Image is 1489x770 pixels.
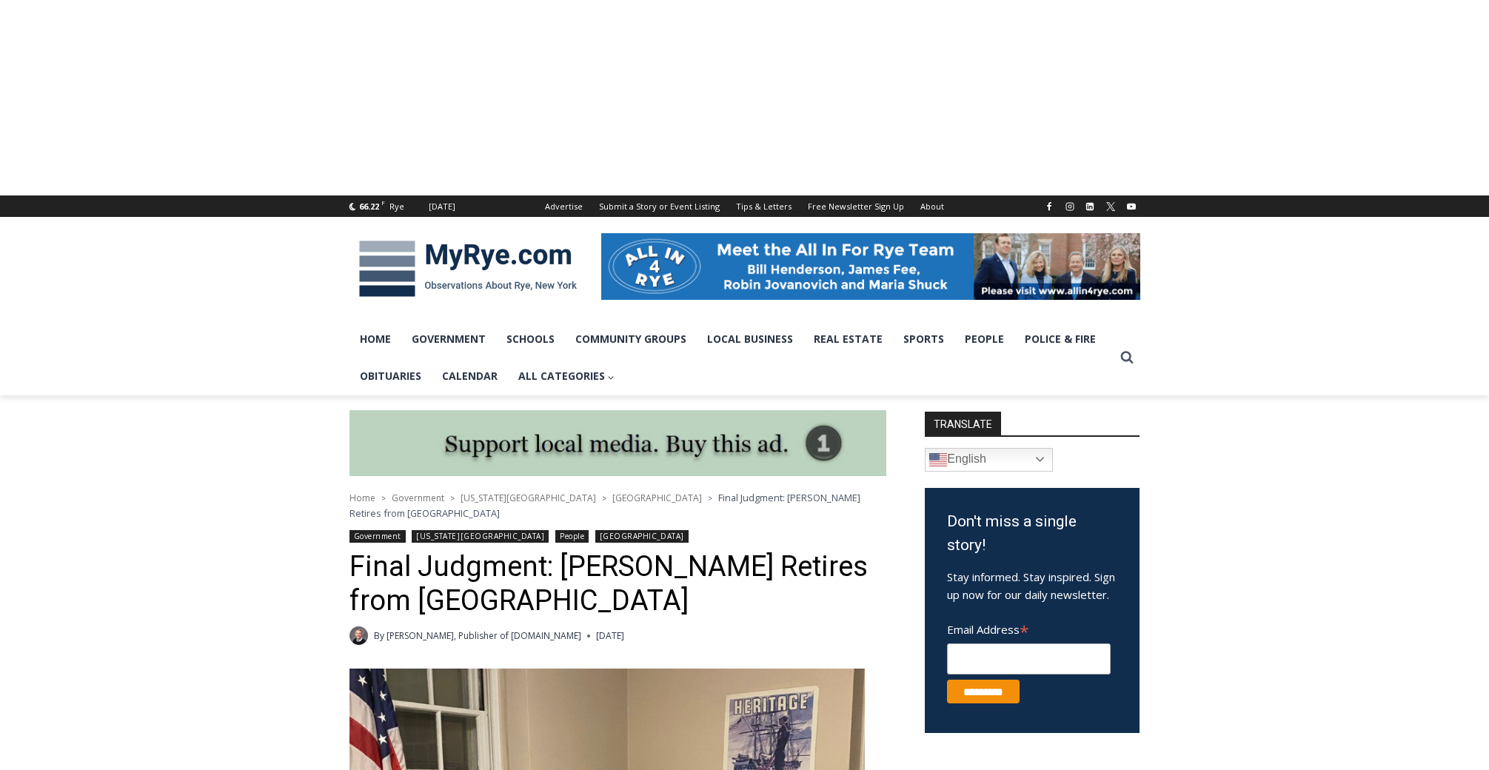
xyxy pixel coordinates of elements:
[389,200,404,213] div: Rye
[401,321,496,358] a: Government
[349,530,406,543] a: Government
[1122,198,1140,215] a: YouTube
[496,321,565,358] a: Schools
[412,530,549,543] a: [US_STATE][GEOGRAPHIC_DATA]
[374,629,384,643] span: By
[602,493,606,503] span: >
[565,321,697,358] a: Community Groups
[925,448,1053,472] a: English
[947,615,1111,641] label: Email Address
[596,629,624,643] time: [DATE]
[349,321,401,358] a: Home
[803,321,893,358] a: Real Estate
[450,493,455,503] span: >
[925,412,1001,435] strong: TRANSLATE
[349,358,432,395] a: Obituaries
[461,492,596,504] a: [US_STATE][GEOGRAPHIC_DATA]
[800,195,912,217] a: Free Newsletter Sign Up
[508,358,626,395] a: All Categories
[1102,198,1120,215] a: X
[349,321,1114,395] nav: Primary Navigation
[595,530,689,543] a: [GEOGRAPHIC_DATA]
[359,201,379,212] span: 66.22
[1061,198,1079,215] a: Instagram
[392,492,444,504] a: Government
[1114,344,1140,371] button: View Search Form
[349,626,368,645] a: Author image
[947,510,1117,557] h3: Don't miss a single story!
[954,321,1014,358] a: People
[381,198,385,207] span: F
[432,358,508,395] a: Calendar
[349,550,886,617] h1: Final Judgment: [PERSON_NAME] Retires from [GEOGRAPHIC_DATA]
[893,321,954,358] a: Sports
[537,195,952,217] nav: Secondary Navigation
[912,195,952,217] a: About
[349,410,886,477] img: support local media, buy this ad
[697,321,803,358] a: Local Business
[555,530,589,543] a: People
[947,568,1117,603] p: Stay informed. Stay inspired. Sign up now for our daily newsletter.
[929,451,947,469] img: en
[601,233,1140,300] img: All in for Rye
[349,490,886,520] nav: Breadcrumbs
[429,200,455,213] div: [DATE]
[518,368,615,384] span: All Categories
[381,493,386,503] span: >
[349,230,586,307] img: MyRye.com
[1040,198,1058,215] a: Facebook
[387,629,581,642] a: [PERSON_NAME], Publisher of [DOMAIN_NAME]
[708,493,712,503] span: >
[612,492,702,504] a: [GEOGRAPHIC_DATA]
[349,491,860,519] span: Final Judgment: [PERSON_NAME] Retires from [GEOGRAPHIC_DATA]
[591,195,728,217] a: Submit a Story or Event Listing
[1081,198,1099,215] a: Linkedin
[1014,321,1106,358] a: Police & Fire
[349,492,375,504] a: Home
[728,195,800,217] a: Tips & Letters
[537,195,591,217] a: Advertise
